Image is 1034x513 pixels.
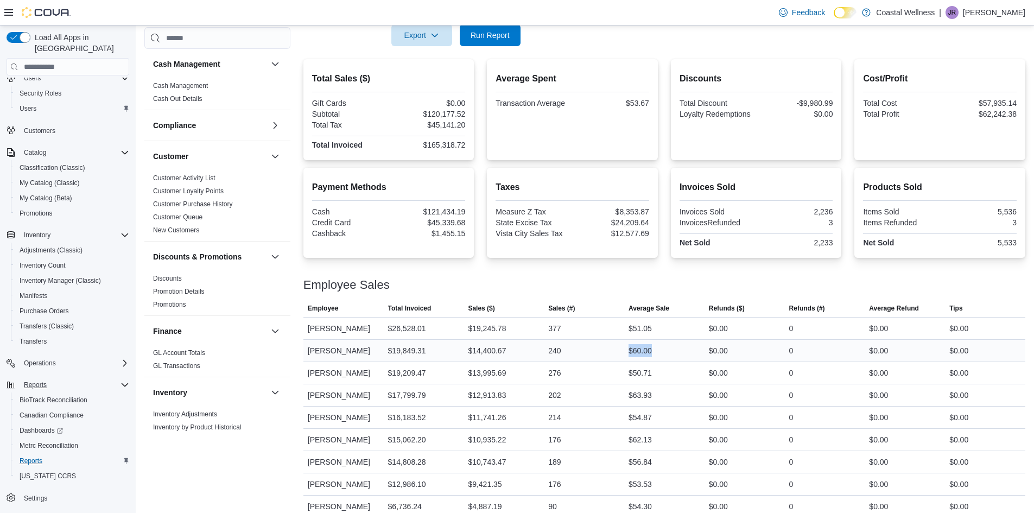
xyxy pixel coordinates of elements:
[629,411,652,424] div: $54.87
[20,472,76,480] span: [US_STATE] CCRS
[629,389,652,402] div: $63.93
[20,441,78,450] span: Metrc Reconciliation
[153,151,267,162] button: Customer
[312,141,363,149] strong: Total Invoiced
[312,121,386,129] div: Total Tax
[680,218,754,227] div: InvoicesRefunded
[20,357,60,370] button: Operations
[548,433,561,446] div: 176
[30,32,129,54] span: Load All Apps in [GEOGRAPHIC_DATA]
[153,423,242,432] span: Inventory by Product Historical
[24,494,47,503] span: Settings
[792,7,825,18] span: Feedback
[153,226,199,234] a: New Customers
[22,7,71,18] img: Cova
[2,227,134,243] button: Inventory
[20,194,72,202] span: My Catalog (Beta)
[391,110,465,118] div: $120,177.52
[942,99,1017,107] div: $57,935.14
[496,181,649,194] h2: Taxes
[2,490,134,506] button: Settings
[863,207,937,216] div: Items Sold
[20,292,47,300] span: Manifests
[20,411,84,420] span: Canadian Compliance
[548,322,561,335] div: 377
[20,146,50,159] button: Catalog
[11,175,134,191] button: My Catalog (Classic)
[468,455,506,468] div: $10,743.47
[15,454,47,467] a: Reports
[20,426,63,435] span: Dashboards
[312,218,386,227] div: Credit Card
[24,231,50,239] span: Inventory
[11,334,134,349] button: Transfers
[20,209,53,218] span: Promotions
[11,408,134,423] button: Canadian Compliance
[269,58,282,71] button: Cash Management
[312,110,386,118] div: Subtotal
[269,150,282,163] button: Customer
[471,30,510,41] span: Run Report
[303,429,384,451] div: [PERSON_NAME]
[15,439,129,452] span: Metrc Reconciliation
[153,349,205,357] a: GL Account Totals
[153,300,186,309] span: Promotions
[20,229,55,242] button: Inventory
[15,176,129,189] span: My Catalog (Classic)
[949,366,968,379] div: $0.00
[11,453,134,468] button: Reports
[153,287,205,296] span: Promotion Details
[391,218,465,227] div: $45,339.68
[153,120,267,131] button: Compliance
[709,344,728,357] div: $0.00
[391,141,465,149] div: $165,318.72
[468,389,506,402] div: $12,913.83
[20,276,101,285] span: Inventory Manager (Classic)
[11,160,134,175] button: Classification (Classic)
[15,424,129,437] span: Dashboards
[15,439,83,452] a: Metrc Reconciliation
[629,322,652,335] div: $51.05
[15,102,129,115] span: Users
[15,470,129,483] span: Washington CCRS
[24,74,41,83] span: Users
[11,243,134,258] button: Adjustments (Classic)
[11,468,134,484] button: [US_STATE] CCRS
[709,322,728,335] div: $0.00
[15,335,129,348] span: Transfers
[312,229,386,238] div: Cashback
[789,366,794,379] div: 0
[153,326,267,337] button: Finance
[2,356,134,371] button: Operations
[15,305,129,318] span: Purchase Orders
[11,392,134,408] button: BioTrack Reconciliation
[153,387,267,398] button: Inventory
[496,229,570,238] div: Vista City Sales Tax
[942,110,1017,118] div: $62,242.38
[11,101,134,116] button: Users
[24,148,46,157] span: Catalog
[15,289,129,302] span: Manifests
[863,181,1017,194] h2: Products Sold
[15,161,90,174] a: Classification (Classic)
[153,94,202,103] span: Cash Out Details
[468,366,506,379] div: $13,995.69
[709,304,745,313] span: Refunds ($)
[575,229,649,238] div: $12,577.69
[680,238,711,247] strong: Net Sold
[863,110,937,118] div: Total Profit
[153,187,224,195] a: Customer Loyalty Points
[468,322,506,335] div: $19,245.78
[391,99,465,107] div: $0.00
[20,337,47,346] span: Transfers
[388,433,426,446] div: $15,062.20
[269,386,282,399] button: Inventory
[2,377,134,392] button: Reports
[153,200,233,208] span: Customer Purchase History
[303,407,384,428] div: [PERSON_NAME]
[153,213,202,221] a: Customer Queue
[863,218,937,227] div: Items Refunded
[391,207,465,216] div: $121,434.19
[144,172,290,241] div: Customer
[758,207,833,216] div: 2,236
